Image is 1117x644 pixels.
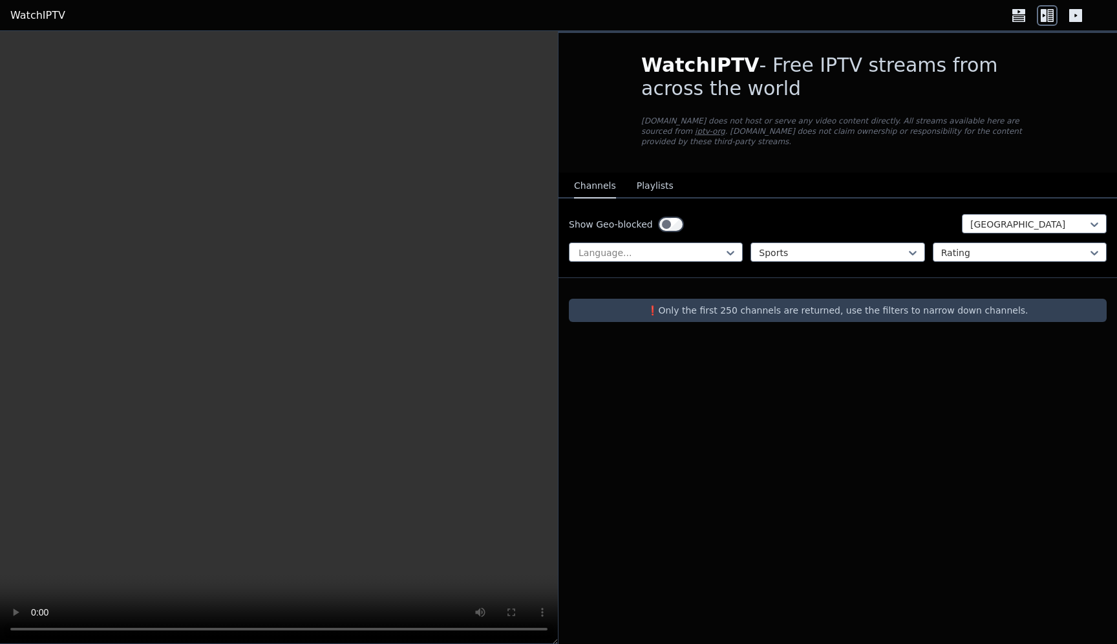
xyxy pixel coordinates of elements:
a: iptv-org [695,127,725,136]
button: Playlists [637,174,674,199]
button: Channels [574,174,616,199]
span: WatchIPTV [641,54,760,76]
p: ❗️Only the first 250 channels are returned, use the filters to narrow down channels. [574,304,1101,317]
a: WatchIPTV [10,8,65,23]
h1: - Free IPTV streams from across the world [641,54,1034,100]
p: [DOMAIN_NAME] does not host or serve any video content directly. All streams available here are s... [641,116,1034,147]
label: Show Geo-blocked [569,218,653,231]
